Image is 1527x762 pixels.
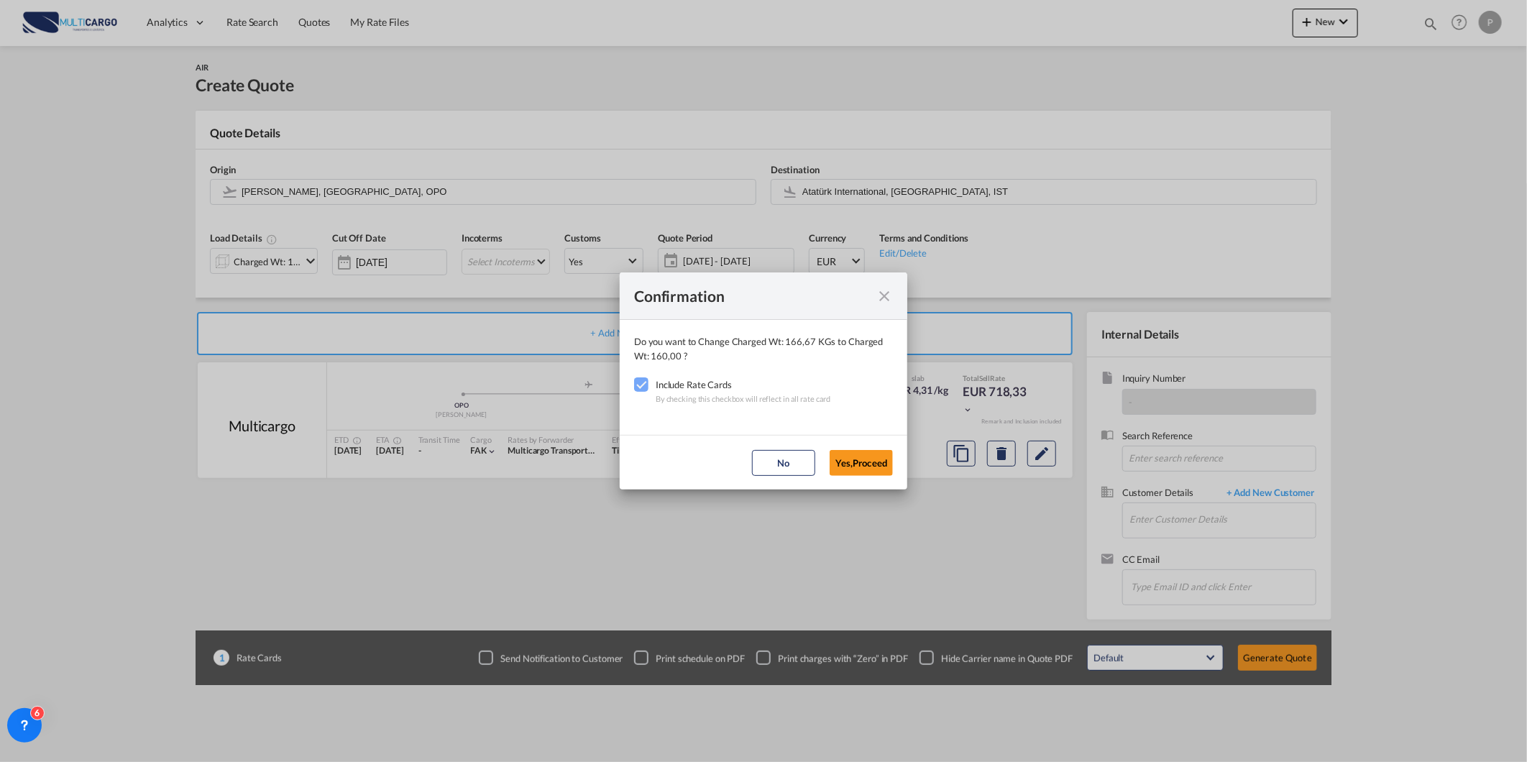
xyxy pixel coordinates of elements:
div: Confirmation [634,287,867,305]
div: Include Rate Cards [656,377,831,392]
button: No [752,450,815,476]
md-checkbox: Checkbox No Ink [634,377,656,392]
div: Do you want to Change Charged Wt: 166,67 KGs to Charged Wt: 160,00 ? [634,334,893,363]
md-dialog: Confirmation Do you ... [620,272,907,490]
md-icon: icon-close fg-AAA8AD cursor [876,288,893,305]
button: Yes,Proceed [830,450,893,476]
div: By checking this checkbox will reflect in all rate card [656,392,831,406]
